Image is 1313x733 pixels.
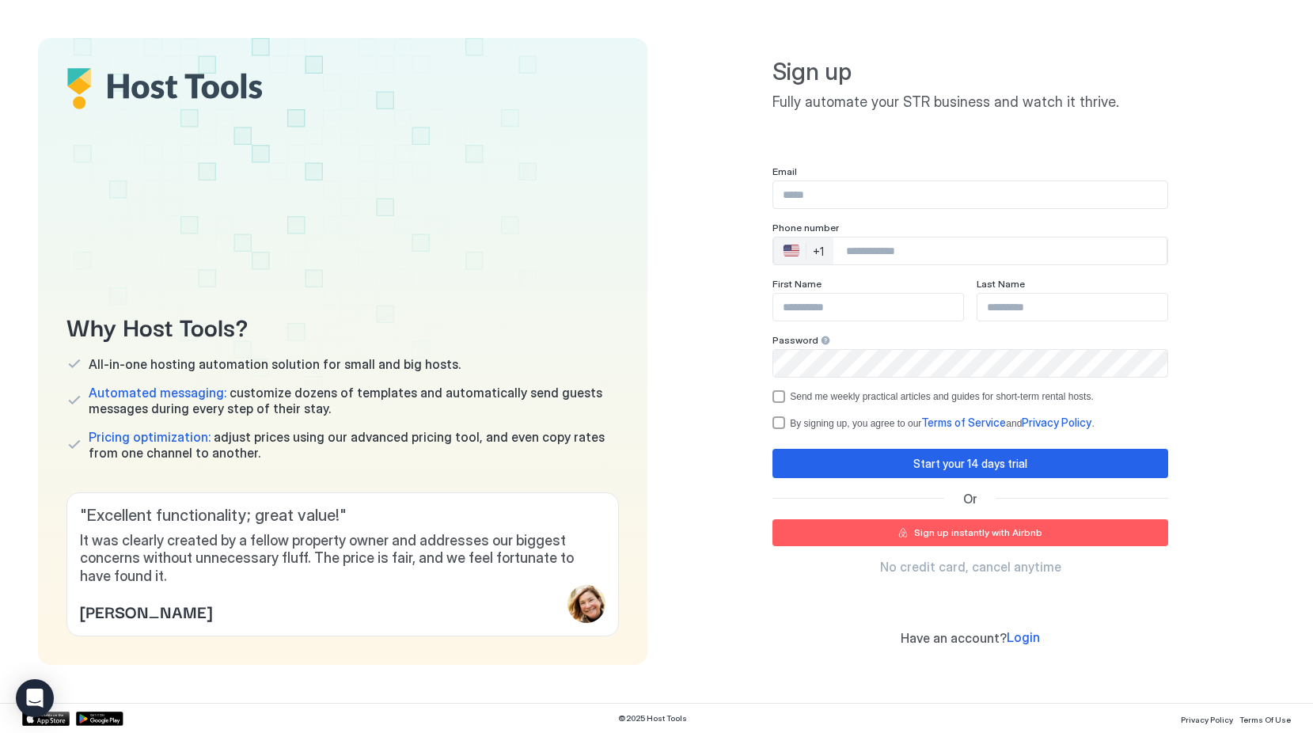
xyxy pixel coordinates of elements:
span: Have an account? [901,630,1007,646]
span: Why Host Tools? [66,308,619,344]
div: 🇺🇸 [784,241,799,260]
span: Pricing optimization: [89,429,211,445]
span: Email [772,165,797,177]
span: It was clearly created by a fellow property owner and addresses our biggest concerns without unne... [80,532,605,586]
input: Input Field [773,294,963,321]
span: Privacy Policy [1181,715,1233,724]
span: Last Name [977,278,1025,290]
span: customize dozens of templates and automatically send guests messages during every step of their s... [89,385,619,416]
div: Open Intercom Messenger [16,679,54,717]
span: Or [963,491,977,507]
a: Terms Of Use [1239,710,1291,727]
div: Countries button [774,237,833,264]
input: Input Field [773,181,1167,208]
div: profile [567,585,605,623]
input: Input Field [977,294,1167,321]
button: Start your 14 days trial [772,449,1168,478]
span: Password [772,334,818,346]
a: Login [1007,629,1040,646]
span: No credit card, cancel anytime [880,559,1061,575]
div: optOut [772,390,1168,403]
div: Sign up instantly with Airbnb [914,526,1042,540]
span: adjust prices using our advanced pricing tool, and even copy rates from one channel to another. [89,429,619,461]
span: Terms Of Use [1239,715,1291,724]
span: Phone number [772,222,839,234]
span: First Name [772,278,822,290]
span: © 2025 Host Tools [618,713,687,724]
button: Sign up instantly with Airbnb [772,519,1168,546]
a: App Store [22,712,70,726]
div: termsPrivacy [772,416,1168,430]
span: Terms of Service [921,416,1006,429]
a: Google Play Store [76,712,123,726]
div: +1 [813,245,824,259]
a: Privacy Policy [1181,710,1233,727]
span: Fully automate your STR business and watch it thrive. [772,93,1168,112]
input: Input Field [773,350,1167,377]
span: Login [1007,629,1040,645]
span: [PERSON_NAME] [80,599,212,623]
div: By signing up, you agree to our and . [790,416,1094,430]
div: Send me weekly practical articles and guides for short-term rental hosts. [790,391,1094,402]
span: All-in-one hosting automation solution for small and big hosts. [89,356,461,372]
a: Privacy Policy [1022,417,1091,429]
span: Automated messaging: [89,385,226,401]
span: Sign up [772,57,1168,87]
a: Terms of Service [921,417,1006,429]
span: Privacy Policy [1022,416,1091,429]
input: Phone Number input [833,237,1167,265]
div: Start your 14 days trial [913,455,1027,472]
span: " Excellent functionality; great value! " [80,506,605,526]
